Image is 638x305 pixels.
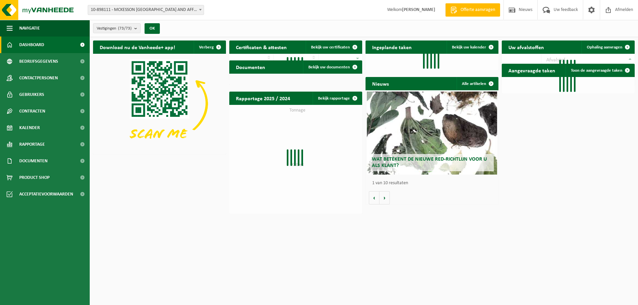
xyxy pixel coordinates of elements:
h2: Aangevraagde taken [502,64,562,77]
span: Vestigingen [97,24,132,34]
a: Alle artikelen [457,77,498,90]
span: Acceptatievoorwaarden [19,186,73,202]
button: OK [145,23,160,34]
span: Bekijk uw documenten [308,65,350,69]
img: Download de VHEPlus App [93,54,226,153]
button: Volgende [379,191,390,204]
a: Bekijk rapportage [313,92,362,105]
span: Product Shop [19,169,50,186]
h2: Ingeplande taken [366,40,418,53]
span: Contactpersonen [19,70,58,86]
h2: Uw afvalstoffen [502,40,551,53]
span: Wat betekent de nieuwe RED-richtlijn voor u als klant? [372,157,487,168]
span: Contracten [19,103,45,119]
p: 1 van 10 resultaten [372,181,495,186]
a: Toon de aangevraagde taken [566,64,634,77]
a: Offerte aanvragen [445,3,500,17]
a: Bekijk uw documenten [303,60,362,74]
a: Ophaling aanvragen [582,40,634,54]
h2: Download nu de Vanheede+ app! [93,40,182,53]
strong: [PERSON_NAME] [402,7,435,12]
button: Vestigingen(73/73) [93,23,141,33]
span: Toon de aangevraagde taken [571,68,622,73]
button: Verberg [194,40,225,54]
span: Offerte aanvragen [459,7,497,13]
span: 10-898111 - MCKESSON BELGIUM AND AFFILIATES [88,5,204,15]
span: Bedrijfsgegevens [19,53,58,70]
button: Vorige [369,191,379,204]
h2: Documenten [229,60,272,73]
a: Wat betekent de nieuwe RED-richtlijn voor u als klant? [367,92,497,175]
span: Kalender [19,119,40,136]
span: Ophaling aanvragen [587,45,622,49]
h2: Certificaten & attesten [229,40,293,53]
count: (73/73) [118,26,132,31]
span: Rapportage [19,136,45,153]
h2: Nieuws [366,77,395,90]
a: Bekijk uw certificaten [306,40,362,54]
span: Navigatie [19,20,40,37]
span: Verberg [199,45,214,49]
span: Gebruikers [19,86,44,103]
a: Bekijk uw kalender [447,40,498,54]
h2: Rapportage 2025 / 2024 [229,92,297,105]
span: Documenten [19,153,48,169]
span: Bekijk uw kalender [452,45,486,49]
span: Bekijk uw certificaten [311,45,350,49]
span: Dashboard [19,37,44,53]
